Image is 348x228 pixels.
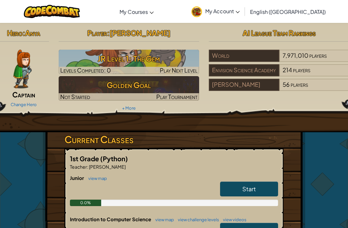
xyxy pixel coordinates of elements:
[188,1,243,22] a: My Account
[220,217,247,222] a: view videos
[242,185,256,193] span: Start
[152,217,174,222] a: view map
[88,164,126,170] span: [PERSON_NAME]
[13,50,32,88] img: captain-pose.png
[70,216,152,222] span: Introduction to Computer Science
[25,28,40,37] span: Anya
[59,51,199,66] h3: JR Level 1: The Gem
[110,28,170,37] span: [PERSON_NAME]
[59,78,199,92] h3: Golden Goal
[87,28,107,37] span: Player
[283,66,292,74] span: 214
[11,102,37,107] a: Change Hero
[70,200,101,206] div: 0.0%
[283,52,308,59] span: 7,971,010
[59,76,199,101] img: Golden Goal
[309,52,327,59] span: players
[59,50,199,74] img: JR Level 1: The Gem
[70,164,87,170] span: Teacher
[60,66,111,74] span: Levels Completed: 0
[59,76,199,101] a: Golden GoalNot StartedPlay Tournament
[191,6,202,17] img: avatar
[293,66,310,74] span: players
[209,50,279,62] div: World
[23,28,25,37] span: :
[209,79,279,91] div: [PERSON_NAME]
[70,154,100,163] span: 1st Grade
[107,28,110,37] span: :
[247,3,329,20] a: English ([GEOGRAPHIC_DATA])
[160,66,198,74] span: Play Next Level
[64,132,284,147] h3: Current Classes
[60,93,90,100] span: Not Started
[24,5,80,18] img: CodeCombat logo
[243,28,316,37] span: AI League Team Rankings
[120,8,148,15] span: My Courses
[70,175,85,181] span: Junior
[116,3,157,20] a: My Courses
[59,50,199,74] a: Play Next Level
[87,164,88,170] span: :
[85,176,107,181] a: view map
[122,105,136,111] a: + More
[100,154,128,163] span: (Python)
[156,93,198,100] span: Play Tournament
[250,8,326,15] span: English ([GEOGRAPHIC_DATA])
[291,81,308,88] span: players
[7,28,23,37] span: Hero
[209,64,279,76] div: Envision Science Academy
[205,8,240,15] span: My Account
[12,90,35,99] span: Captain
[175,217,219,222] a: view challenge levels
[283,81,290,88] span: 56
